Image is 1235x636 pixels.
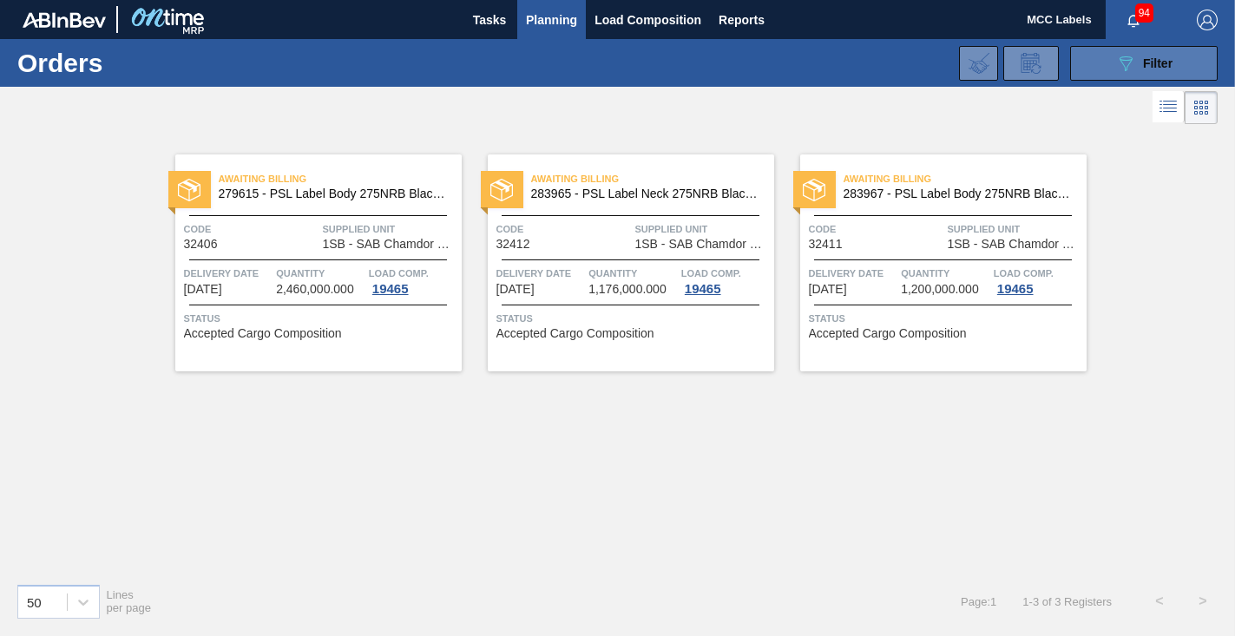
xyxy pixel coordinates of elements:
img: status [178,179,200,201]
a: statusAwaiting Billing279615 - PSL Label Body 275NRB Black Crown G&TCode32406Supplied Unit1SB - S... [149,154,462,371]
span: Awaiting Billing [844,170,1087,187]
span: Load Comp. [994,265,1054,282]
span: Awaiting Billing [531,170,774,187]
span: Status [184,310,457,327]
span: Load Comp. [369,265,429,282]
span: Planning [526,10,577,30]
button: > [1181,580,1225,623]
span: Accepted Cargo Composition [809,327,967,340]
button: < [1138,580,1181,623]
span: 2,460,000.000 [276,283,354,296]
div: Import Order Negotiation [959,46,998,81]
div: 19465 [681,282,725,296]
span: 1SB - SAB Chamdor Brewery [323,238,457,251]
span: Supplied Unit [635,220,770,238]
span: 283967 - PSL Label Body 275NRB Black Crown DL [844,187,1073,200]
span: Supplied Unit [948,220,1082,238]
span: Quantity [276,265,365,282]
img: Logout [1197,10,1218,30]
div: 19465 [369,282,412,296]
span: Filter [1143,56,1173,70]
span: 32406 [184,238,218,251]
span: 32412 [496,238,530,251]
span: Code [809,220,943,238]
span: Lines per page [107,588,152,614]
span: Status [496,310,770,327]
span: 10/03/2025 [184,283,222,296]
span: Tasks [470,10,509,30]
span: Accepted Cargo Composition [496,327,654,340]
span: Status [809,310,1082,327]
a: statusAwaiting Billing283967 - PSL Label Body 275NRB Black Crown DLCode32411Supplied Unit1SB - SA... [774,154,1087,371]
span: Delivery Date [184,265,273,282]
span: Reports [719,10,765,30]
span: Awaiting Billing [219,170,462,187]
span: Quantity [901,265,989,282]
span: Load Comp. [681,265,741,282]
button: Filter [1070,46,1218,81]
span: 279615 - PSL Label Body 275NRB Black Crown G&T [219,187,448,200]
span: 94 [1135,3,1153,23]
a: Load Comp.19465 [369,265,457,296]
img: status [803,179,825,201]
a: statusAwaiting Billing283965 - PSL Label Neck 275NRB Black Crown DLCode32412Supplied Unit1SB - SA... [462,154,774,371]
button: Notifications [1106,8,1161,32]
span: Page : 1 [961,595,996,608]
div: Order Review Request [1003,46,1059,81]
span: Delivery Date [496,265,585,282]
img: TNhmsLtSVTkK8tSr43FrP2fwEKptu5GPRR3wAAAABJRU5ErkJggg== [23,12,106,28]
div: List Vision [1153,91,1185,124]
span: 1,200,000.000 [901,283,979,296]
span: Quantity [588,265,677,282]
span: 1 - 3 of 3 Registers [1022,595,1112,608]
div: Card Vision [1185,91,1218,124]
div: 50 [27,594,42,609]
span: 1SB - SAB Chamdor Brewery [948,238,1082,251]
span: 1SB - SAB Chamdor Brewery [635,238,770,251]
a: Load Comp.19465 [681,265,770,296]
span: Load Composition [595,10,701,30]
span: 10/04/2025 [809,283,847,296]
span: 283965 - PSL Label Neck 275NRB Black Crown DL [531,187,760,200]
a: Load Comp.19465 [994,265,1082,296]
img: status [490,179,513,201]
span: 32411 [809,238,843,251]
span: 10/04/2025 [496,283,535,296]
h1: Orders [17,53,263,73]
span: 1,176,000.000 [588,283,667,296]
span: Supplied Unit [323,220,457,238]
span: Delivery Date [809,265,897,282]
div: 19465 [994,282,1037,296]
span: Code [496,220,631,238]
span: Accepted Cargo Composition [184,327,342,340]
span: Code [184,220,319,238]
